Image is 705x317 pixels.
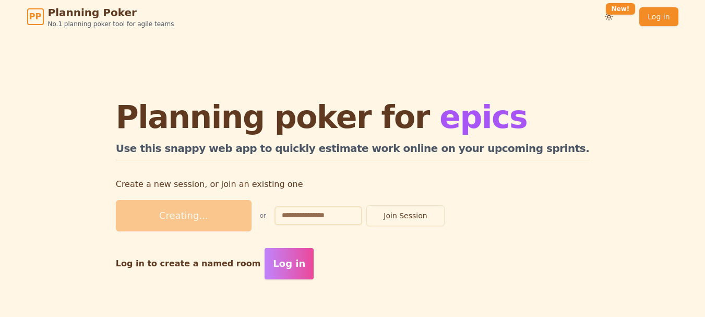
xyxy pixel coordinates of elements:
button: Log in [265,248,314,279]
a: PPPlanning PokerNo.1 planning poker tool for agile teams [27,5,174,28]
h1: Planning poker for [116,101,590,133]
span: No.1 planning poker tool for agile teams [48,20,174,28]
h2: Use this snappy web app to quickly estimate work online on your upcoming sprints. [116,141,590,160]
div: New! [606,3,636,15]
span: or [260,212,266,220]
span: epics [439,99,527,135]
span: Planning Poker [48,5,174,20]
p: Log in to create a named room [116,256,261,271]
a: Log in [639,7,678,26]
button: Join Session [366,205,445,226]
span: PP [29,10,41,23]
p: Create a new session, or join an existing one [116,177,590,192]
span: Log in [273,256,305,271]
button: New! [600,7,618,26]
